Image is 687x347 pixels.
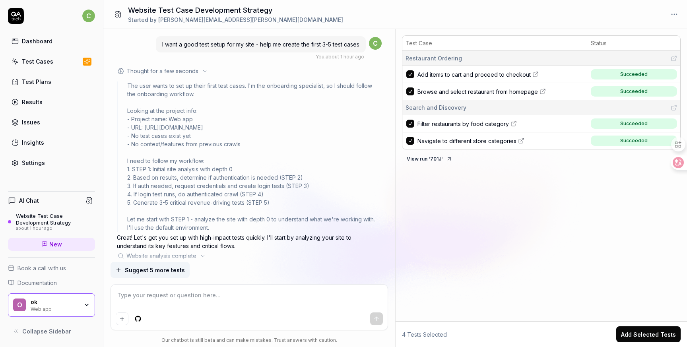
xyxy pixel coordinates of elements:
[19,196,39,205] h4: AI Chat
[8,33,95,49] a: Dashboard
[126,67,198,75] div: Thought for a few seconds
[111,337,388,344] div: Our chatbot is still beta and can make mistakes. Trust answers with caution.
[8,213,95,231] a: Website Test Case Development Strategyabout 1 hour ago
[126,252,196,260] div: Website analysis complete
[16,213,95,226] div: Website Test Case Development Strategy
[16,226,95,231] div: about 1 hour ago
[417,70,531,79] span: Add items to cart and proceed to checkout
[8,155,95,171] a: Settings
[402,154,457,162] a: View run '701J'
[417,120,509,128] span: Filter restaurants by food category
[620,120,648,127] div: Succeeded
[22,98,43,106] div: Results
[111,262,190,278] button: Suggest 5 more tests
[8,94,95,110] a: Results
[417,70,586,79] a: Add items to cart and proceed to checkout
[417,87,586,96] a: Browse and select restaurant from homepage
[13,299,26,311] span: o
[369,37,382,50] span: c
[31,299,78,306] div: ok
[8,74,95,89] a: Test Plans
[8,293,95,317] button: ookWeb app
[402,36,588,51] th: Test Case
[620,137,648,144] div: Succeeded
[8,54,95,69] a: Test Cases
[22,159,45,167] div: Settings
[17,279,57,287] span: Documentation
[162,41,359,48] span: I want a good test setup for my site - help me create the first 3-5 test cases
[402,153,457,165] button: View run '701J'
[31,305,78,312] div: Web app
[22,57,53,66] div: Test Cases
[22,78,51,86] div: Test Plans
[82,8,95,24] button: c
[22,327,71,335] span: Collapse Sidebar
[125,266,185,274] span: Suggest 5 more tests
[402,330,447,339] span: 4 Tests Selected
[127,81,382,232] div: The user wants to set up their first test cases. I'm the onboarding specialist, so I should follo...
[158,16,343,23] span: [PERSON_NAME][EMAIL_ADDRESS][PERSON_NAME][DOMAIN_NAME]
[417,137,586,145] a: Navigate to different store categories
[8,279,95,287] a: Documentation
[417,87,538,96] span: Browse and select restaurant from homepage
[22,138,44,147] div: Insights
[128,5,343,16] h1: Website Test Case Development Strategy
[22,118,40,126] div: Issues
[417,137,516,145] span: Navigate to different store categories
[49,240,62,248] span: New
[82,10,95,22] span: c
[8,135,95,150] a: Insights
[8,114,95,130] a: Issues
[128,16,343,24] div: Started by
[316,53,364,60] div: , about 1 hour ago
[616,326,681,342] button: Add Selected Tests
[406,54,462,62] span: Restaurant Ordering
[22,37,52,45] div: Dashboard
[620,71,648,78] div: Succeeded
[117,233,382,250] p: Great! Let's get you set up with high-impact tests quickly. I'll start by analyzing your site to ...
[116,312,128,325] button: Add attachment
[406,103,466,112] span: Search and Discovery
[17,264,66,272] span: Book a call with us
[588,36,680,51] th: Status
[316,54,324,60] span: You
[8,238,95,251] a: New
[8,323,95,339] button: Collapse Sidebar
[417,120,586,128] a: Filter restaurants by food category
[8,264,95,272] a: Book a call with us
[620,88,648,95] div: Succeeded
